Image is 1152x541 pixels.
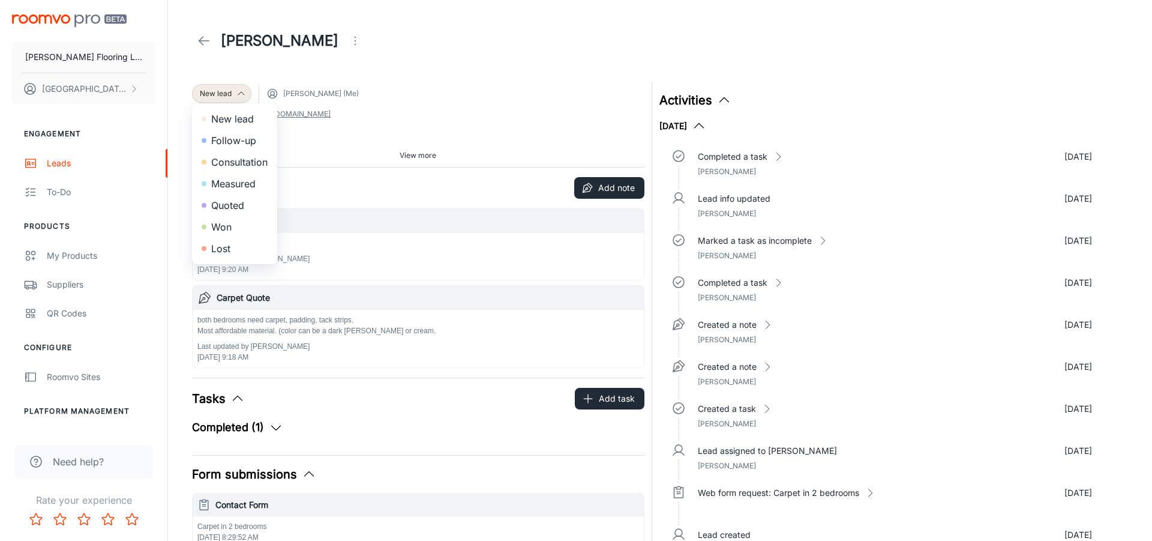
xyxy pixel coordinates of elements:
[192,195,277,216] li: Quoted
[192,238,277,259] li: Lost
[192,173,277,195] li: Measured
[192,130,277,151] li: Follow-up
[192,216,277,238] li: Won
[192,151,277,173] li: Consultation
[192,108,277,130] li: New lead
